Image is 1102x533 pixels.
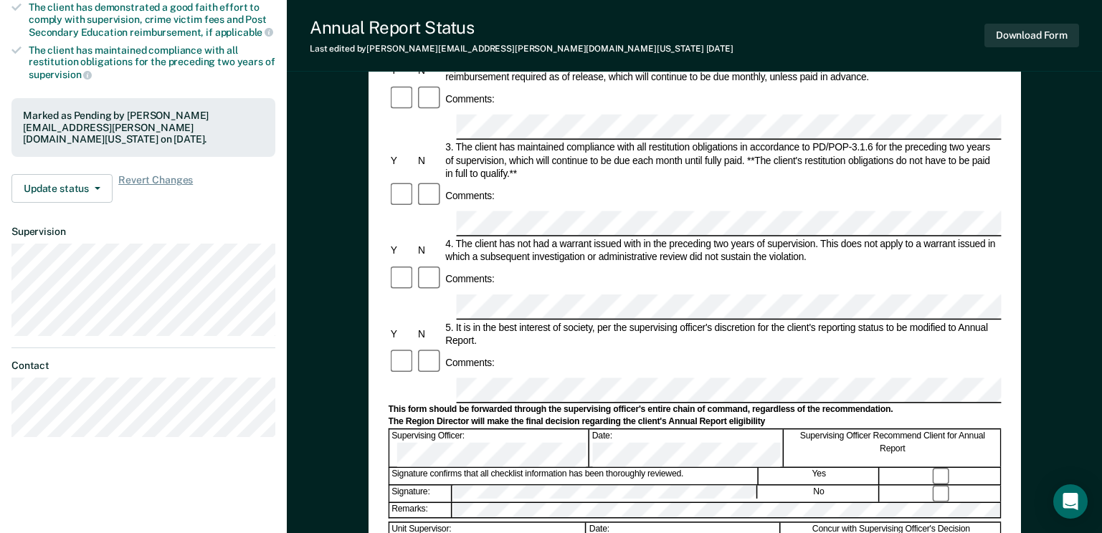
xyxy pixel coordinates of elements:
[310,17,733,38] div: Annual Report Status
[759,486,879,502] div: No
[416,154,443,167] div: N
[388,404,1001,416] div: This form should be forwarded through the supervising officer's entire chain of command, regardle...
[388,154,415,167] div: Y
[443,93,496,106] div: Comments:
[443,238,1001,264] div: 4. The client has not had a warrant issued with in the preceding two years of supervision. This d...
[11,226,275,238] dt: Supervision
[29,1,275,38] div: The client has demonstrated a good faith effort to comply with supervision, crime victim fees and...
[443,321,1001,347] div: 5. It is in the best interest of society, per the supervising officer's discretion for the client...
[416,244,443,257] div: N
[416,327,443,340] div: N
[984,24,1079,47] button: Download Form
[1053,484,1088,519] div: Open Intercom Messenger
[388,327,415,340] div: Y
[443,189,496,202] div: Comments:
[23,110,264,145] div: Marked as Pending by [PERSON_NAME][EMAIL_ADDRESS][PERSON_NAME][DOMAIN_NAME][US_STATE] on [DATE].
[706,44,733,54] span: [DATE]
[11,360,275,372] dt: Contact
[389,486,452,502] div: Signature:
[29,44,275,81] div: The client has maintained compliance with all restitution obligations for the preceding two years of
[11,174,113,203] button: Update status
[310,44,733,54] div: Last edited by [PERSON_NAME][EMAIL_ADDRESS][PERSON_NAME][DOMAIN_NAME][US_STATE]
[759,468,880,484] div: Yes
[389,504,452,517] div: Remarks:
[388,416,1001,428] div: The Region Director will make the final decision regarding the client's Annual Report eligibility
[784,430,1001,466] div: Supervising Officer Recommend Client for Annual Report
[389,468,758,484] div: Signature confirms that all checklist information has been thoroughly reviewed.
[443,141,1001,181] div: 3. The client has maintained compliance with all restitution obligations in accordance to PD/POP-...
[589,430,783,466] div: Date:
[215,27,273,38] span: applicable
[118,174,193,203] span: Revert Changes
[443,356,496,369] div: Comments:
[29,69,92,80] span: supervision
[388,244,415,257] div: Y
[389,430,589,466] div: Supervising Officer:
[443,272,496,285] div: Comments:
